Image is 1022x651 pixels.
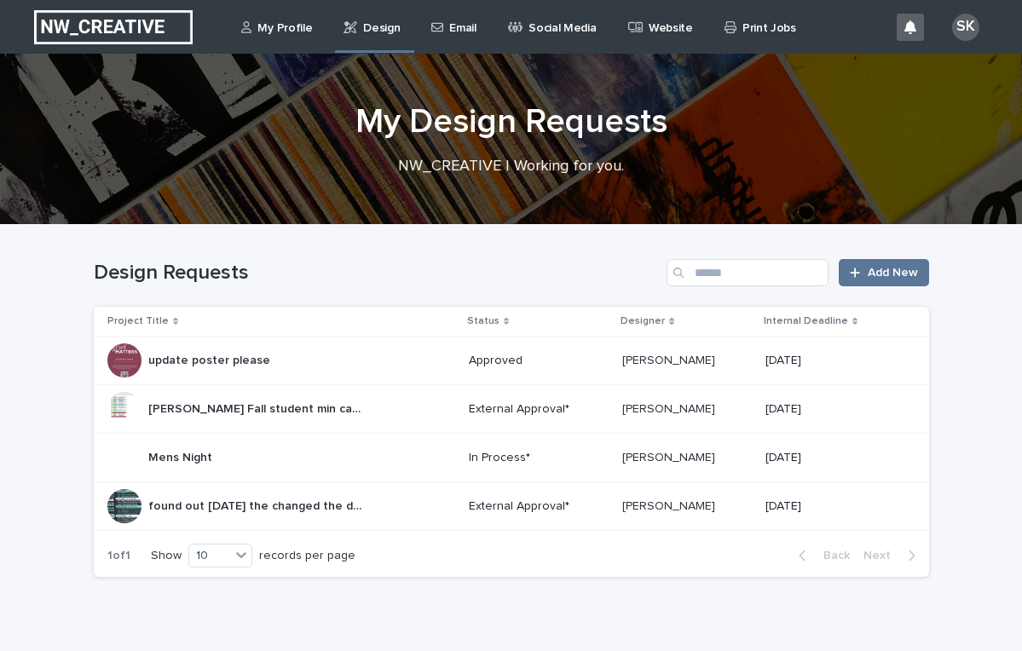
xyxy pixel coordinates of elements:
span: Next [863,550,901,562]
p: [DATE] [765,499,901,514]
img: EUIbKjtiSNGbmbK7PdmN [34,10,193,44]
div: 10 [189,547,230,565]
span: Add New [868,267,918,279]
tr: [PERSON_NAME] Fall student min calendar[PERSON_NAME] Fall student min calendar External Approval*... [94,385,929,434]
p: [PERSON_NAME] Fall student min calendar [148,399,365,417]
p: Project Title [107,312,169,331]
p: [PERSON_NAME] [622,496,719,514]
p: [DATE] [765,354,901,368]
input: Search [667,259,829,286]
p: [PERSON_NAME] [622,447,719,465]
p: Show [151,549,182,563]
p: [PERSON_NAME] [622,350,719,368]
p: update poster please [148,350,274,368]
p: [PERSON_NAME] [622,399,719,417]
tr: Mens NightMens Night In Process*[PERSON_NAME][PERSON_NAME] [DATE] [94,434,929,482]
div: SK [952,14,979,41]
p: NW_CREATIVE | Working for you. [170,158,852,176]
p: Status [467,312,499,331]
p: In Process* [469,451,609,465]
p: External Approval* [469,402,609,417]
tr: found out [DATE] the changed the dates for [GEOGRAPHIC_DATA]. Can we please update my fall calend... [94,482,929,531]
p: Designer [621,312,665,331]
p: 1 of 1 [94,535,144,577]
p: Approved [469,354,609,368]
p: found out today the changed the dates for Laurelville. Can we please update my fall calendar. [148,496,365,514]
p: [DATE] [765,451,901,465]
p: Mens Night [148,447,216,465]
p: records per page [259,549,355,563]
h1: My Design Requests [94,101,929,142]
tr: update poster pleaseupdate poster please Approved[PERSON_NAME][PERSON_NAME] [DATE] [94,337,929,385]
p: Internal Deadline [764,312,848,331]
p: [DATE] [765,402,901,417]
button: Back [785,548,857,563]
h1: Design Requests [94,261,661,285]
p: External Approval* [469,499,609,514]
a: Add New [839,259,928,286]
button: Next [857,548,929,563]
span: Back [813,550,850,562]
